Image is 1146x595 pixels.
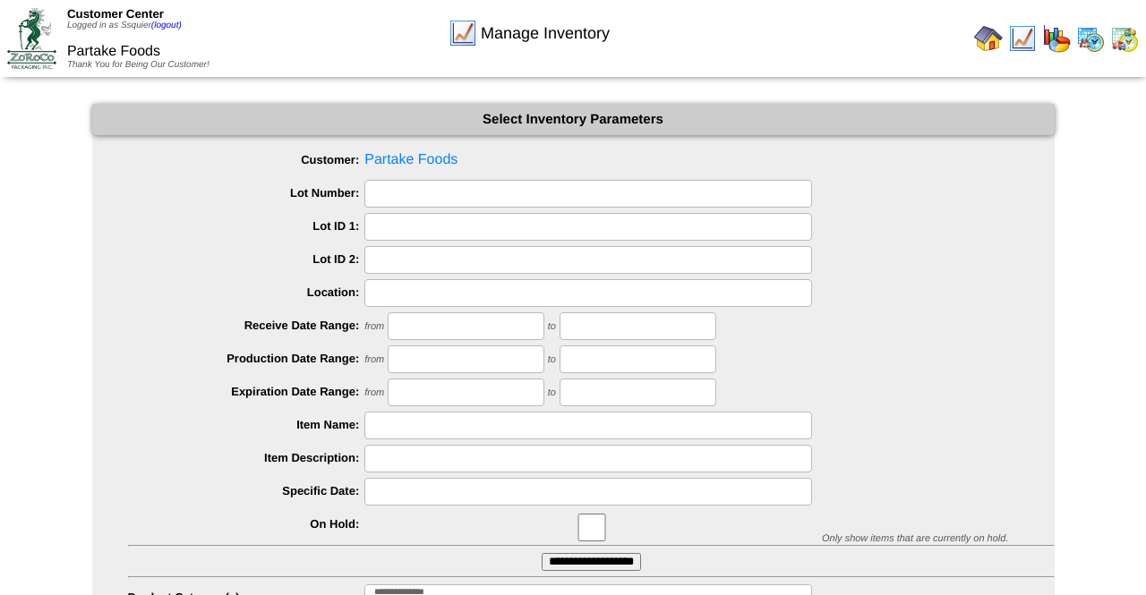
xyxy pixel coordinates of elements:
label: Specific Date: [128,484,365,497]
img: line_graph.gif [1008,24,1037,53]
span: Logged in as Ssquier [67,21,182,30]
span: from [364,387,384,398]
label: Lot ID 1: [128,219,365,233]
span: from [364,354,384,365]
span: Partake Foods [128,147,1055,174]
label: Lot ID 2: [128,252,365,266]
img: home.gif [974,24,1003,53]
span: from [364,321,384,332]
span: to [548,354,556,365]
span: Customer Center [67,7,164,21]
label: Production Date Range: [128,352,365,365]
label: Item Description: [128,451,365,464]
img: calendarprod.gif [1076,24,1105,53]
span: to [548,321,556,332]
img: ZoRoCo_Logo(Green%26Foil)%20jpg.webp [7,8,56,68]
label: Location: [128,285,365,299]
span: Partake Foods [67,44,160,59]
label: On Hold: [128,517,365,531]
label: Customer: [128,153,365,166]
span: Manage Inventory [481,24,610,43]
span: Only show items that are currently on hold. [822,533,1008,544]
label: Item Name: [128,418,365,431]
a: (logout) [151,21,182,30]
span: to [548,387,556,398]
img: graph.gif [1042,24,1071,53]
label: Lot Number: [128,186,365,200]
img: calendarinout.gif [1110,24,1139,53]
div: Select Inventory Parameters [92,104,1055,135]
img: line_graph.gif [449,19,477,47]
label: Receive Date Range: [128,319,365,332]
label: Expiration Date Range: [128,385,365,398]
span: Thank You for Being Our Customer! [67,60,210,70]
